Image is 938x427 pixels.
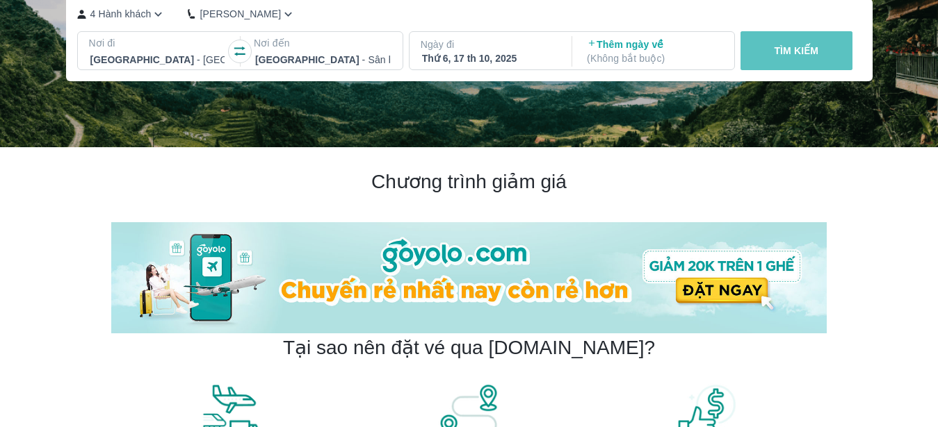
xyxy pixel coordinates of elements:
p: [PERSON_NAME] [200,7,281,21]
p: ( Không bắt buộc ) [587,51,722,65]
button: 4 Hành khách [77,7,166,22]
img: banner-home [111,222,827,333]
h2: Tại sao nên đặt vé qua [DOMAIN_NAME]? [283,335,655,360]
p: Nơi đến [254,36,391,50]
p: Ngày đi [421,37,558,51]
p: 4 Hành khách [90,7,152,21]
p: Nơi đi [89,36,227,50]
p: TÌM KIẾM [774,44,818,58]
h2: Chương trình giảm giá [111,169,827,194]
p: Thêm ngày về [587,37,722,65]
button: TÌM KIẾM [741,31,852,70]
button: [PERSON_NAME] [188,7,296,22]
div: Thứ 6, 17 th 10, 2025 [422,51,557,65]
